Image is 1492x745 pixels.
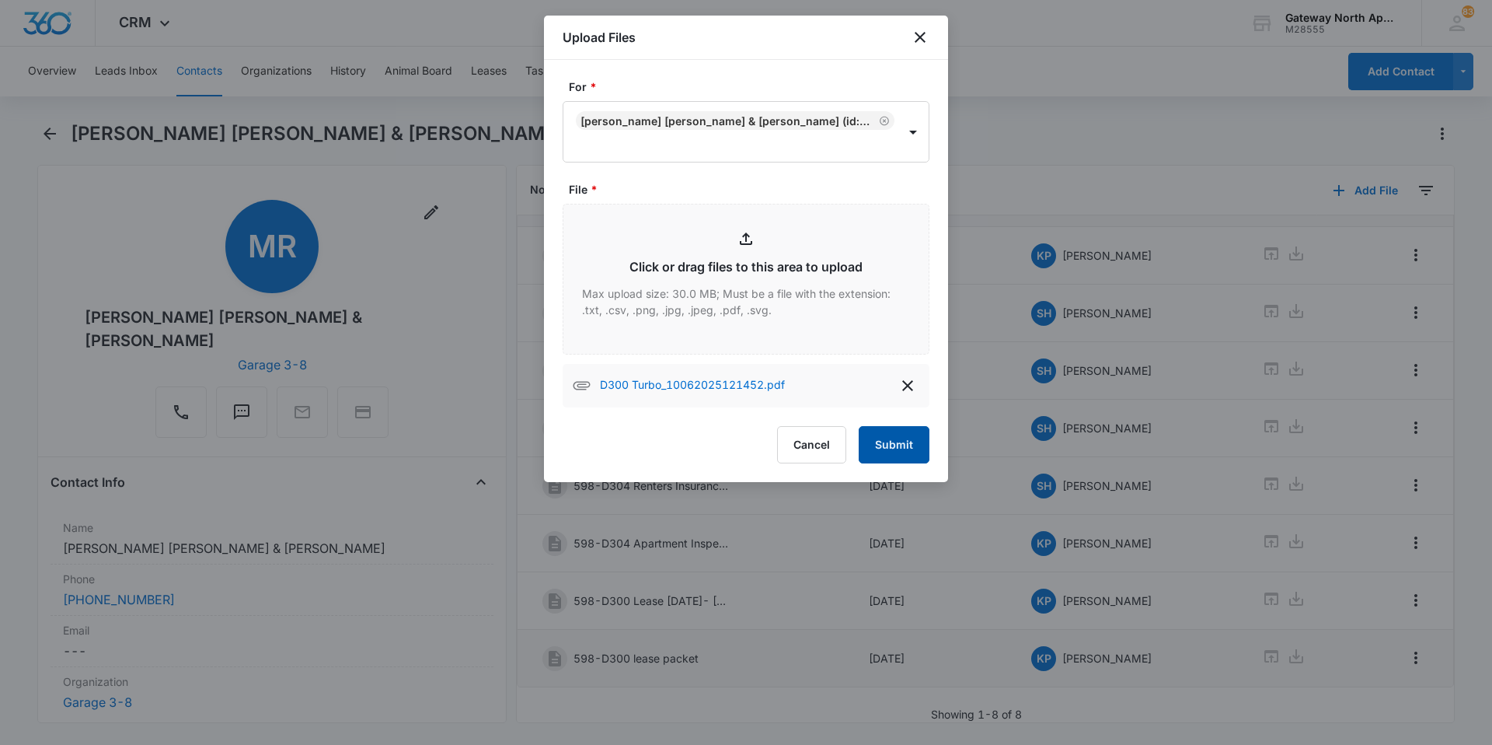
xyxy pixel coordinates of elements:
[580,114,876,128] div: [PERSON_NAME] [PERSON_NAME] & [PERSON_NAME] (ID:6317; 7206663387)
[895,373,920,398] button: delete
[600,376,785,395] p: D300 Turbo_10062025121452.pdf
[563,28,636,47] h1: Upload Files
[911,28,929,47] button: close
[777,426,846,463] button: Cancel
[569,79,936,95] label: For
[859,426,929,463] button: Submit
[876,115,890,126] div: Remove Mercedes Rane Griesch & Kira Martin (ID:6317; 7206663387)
[569,181,936,198] label: File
